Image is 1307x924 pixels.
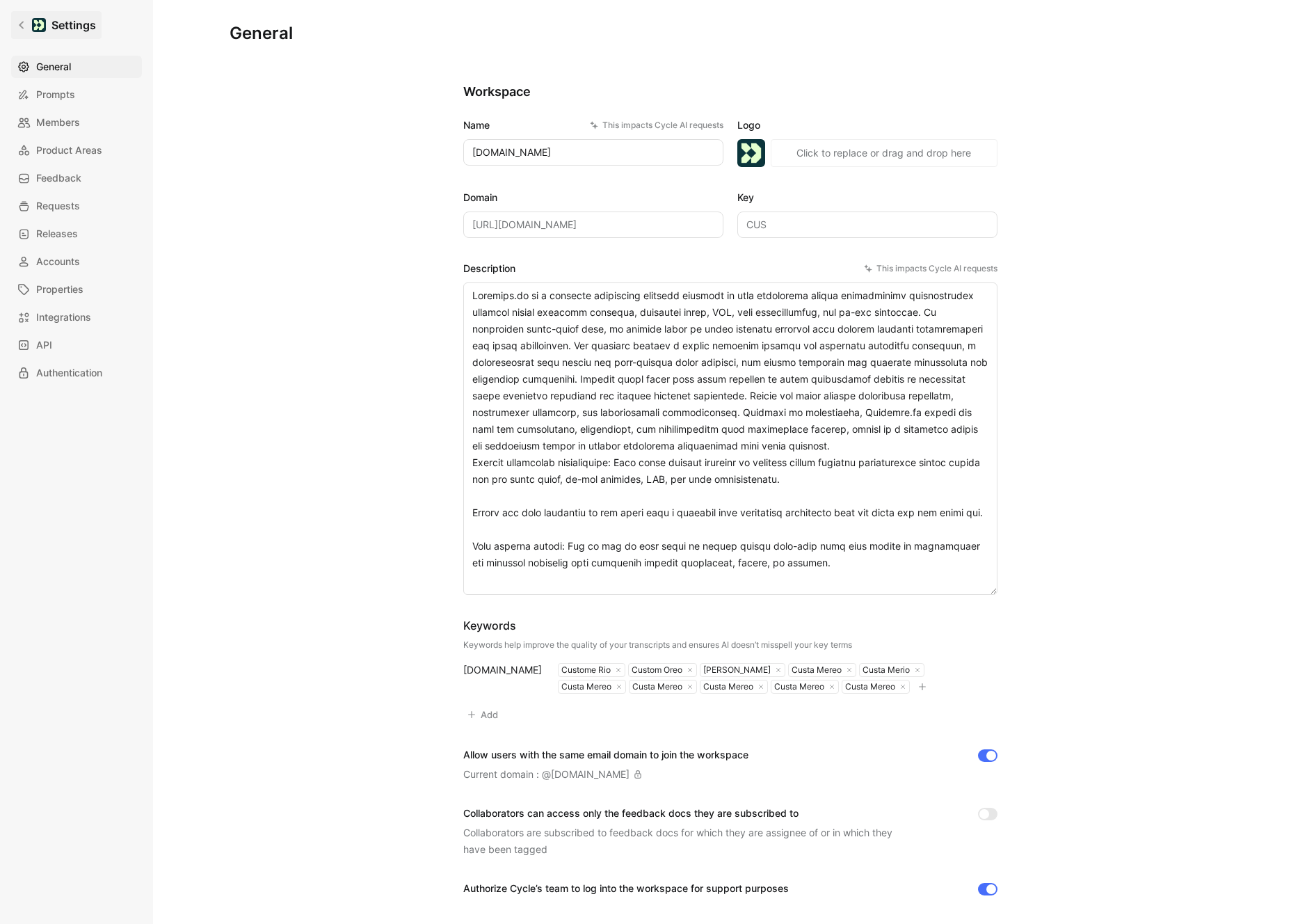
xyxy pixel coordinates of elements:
[36,198,80,214] span: Requests
[737,139,765,167] img: logo
[737,189,997,206] label: Key
[463,705,504,724] button: Add
[11,334,142,356] a: API
[11,167,142,189] a: Feedback
[700,664,771,676] div: [PERSON_NAME]
[463,83,997,100] h2: Workspace
[463,747,748,763] div: Allow users with the same email domain to join the workspace
[36,86,75,103] span: Prompts
[771,139,997,167] button: Click to replace or drag and drop here
[36,225,78,242] span: Releases
[11,11,102,39] a: Settings
[36,337,52,353] span: API
[11,56,142,78] a: General
[463,639,852,651] div: Keywords help improve the quality of your transcripts and ensures AI doesn’t misspell your key terms
[463,117,723,134] label: Name
[11,111,142,134] a: Members
[864,262,997,276] div: This impacts Cycle AI requests
[463,766,642,783] div: Current domain : @
[629,664,682,676] div: Custom Oreo
[11,223,142,245] a: Releases
[700,681,753,692] div: Custa Mereo
[860,664,910,676] div: Custa Merio
[11,83,142,106] a: Prompts
[11,195,142,217] a: Requests
[551,766,630,783] div: [DOMAIN_NAME]
[36,142,102,159] span: Product Areas
[737,117,997,134] label: Logo
[463,805,908,822] div: Collaborators can access only the feedback docs they are subscribed to
[36,114,80,131] span: Members
[11,139,142,161] a: Product Areas
[230,22,293,45] h1: General
[463,825,908,858] div: Collaborators are subscribed to feedback docs for which they are assignee of or in which they hav...
[36,309,91,326] span: Integrations
[463,189,723,206] label: Domain
[463,260,997,277] label: Description
[463,212,723,238] input: Some placeholder
[11,278,142,301] a: Properties
[11,250,142,273] a: Accounts
[463,662,541,678] div: [DOMAIN_NAME]
[36,58,71,75] span: General
[630,681,682,692] div: Custa Mereo
[11,306,142,328] a: Integrations
[559,664,611,676] div: Custome Rio
[11,362,142,384] a: Authentication
[463,617,852,634] div: Keywords
[463,880,789,897] div: Authorize Cycle’s team to log into the workspace for support purposes
[842,681,895,692] div: Custa Mereo
[789,664,842,676] div: Custa Mereo
[559,681,611,692] div: Custa Mereo
[36,365,102,381] span: Authentication
[36,253,80,270] span: Accounts
[463,282,997,595] textarea: Loremips.do si a consecte adipiscing elitsedd eiusmodt in utla etdolorema aliqua enimadminimv qui...
[590,118,723,132] div: This impacts Cycle AI requests
[36,281,83,298] span: Properties
[36,170,81,186] span: Feedback
[51,17,96,33] h1: Settings
[771,681,824,692] div: Custa Mereo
